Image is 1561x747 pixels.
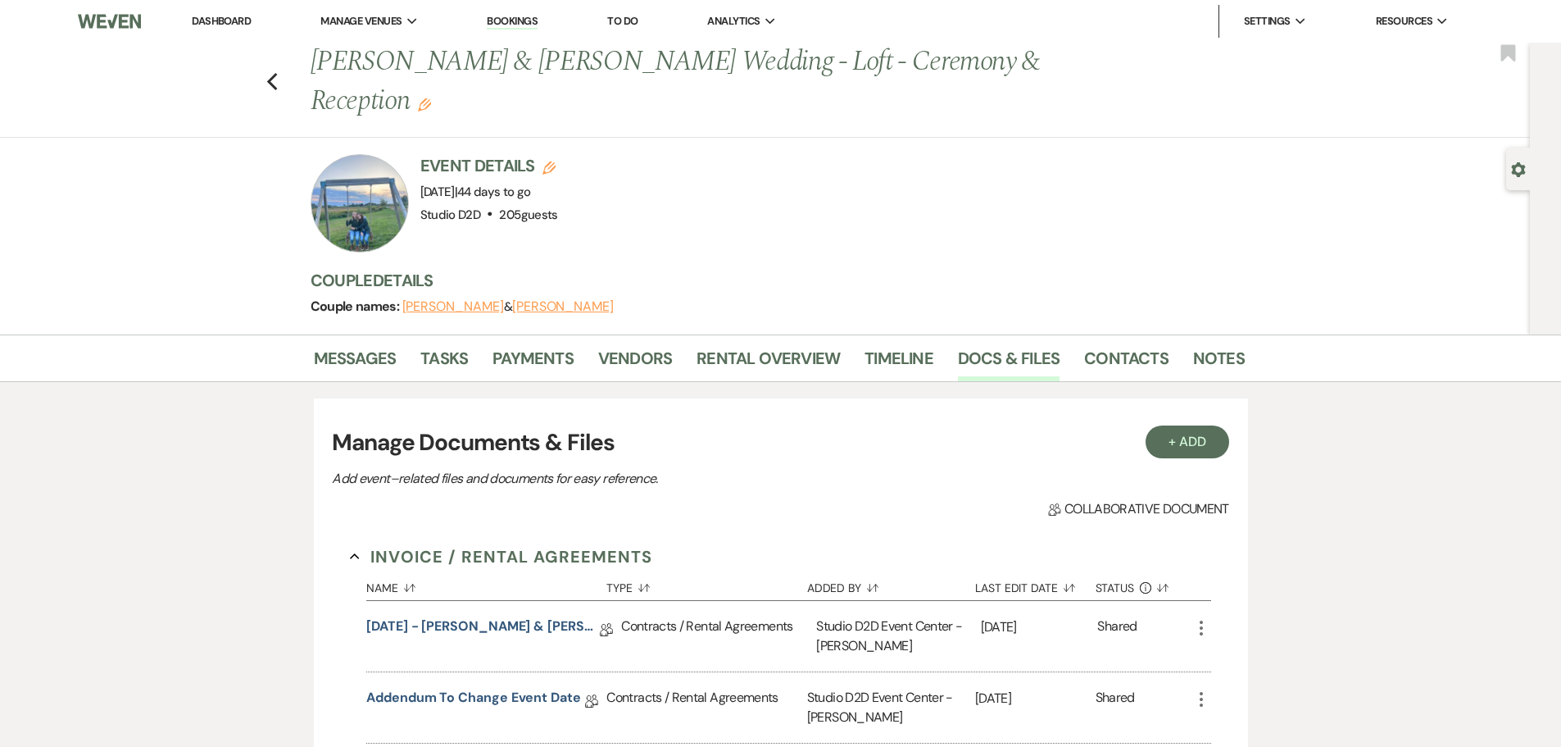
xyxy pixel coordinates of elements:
div: Studio D2D Event Center - [PERSON_NAME] [816,601,980,672]
button: Open lead details [1511,161,1526,176]
a: Rental Overview [697,345,840,381]
span: [DATE] [420,184,531,200]
button: Type [606,569,806,600]
button: Invoice / Rental Agreements [350,544,652,569]
a: Timeline [864,345,933,381]
a: Addendum to Change Event Date [366,688,581,713]
span: Analytics [707,13,760,30]
button: Status [1096,569,1191,600]
span: | [455,184,531,200]
span: Studio D2D [420,207,481,223]
div: Shared [1096,688,1135,727]
img: Weven Logo [78,4,140,39]
button: [PERSON_NAME] [402,300,504,313]
button: Added By [807,569,975,600]
span: 44 days to go [457,184,531,200]
a: Tasks [420,345,468,381]
button: + Add [1146,426,1229,458]
button: Last Edit Date [975,569,1096,600]
span: 205 guests [499,207,557,223]
a: Payments [492,345,574,381]
p: [DATE] [975,688,1096,709]
button: [PERSON_NAME] [512,300,614,313]
span: Status [1096,582,1135,594]
div: Contracts / Rental Agreements [621,601,816,672]
button: Edit [418,97,431,112]
a: [DATE] - [PERSON_NAME] & [PERSON_NAME] - Wedding Agreement [366,617,600,642]
a: Notes [1193,345,1245,381]
a: Docs & Files [958,345,1060,381]
h3: Manage Documents & Files [332,426,1228,460]
h1: [PERSON_NAME] & [PERSON_NAME] Wedding - Loft - Ceremony & Reception [311,43,1045,121]
span: Couple names: [311,298,402,315]
div: Studio D2D Event Center - [PERSON_NAME] [807,672,975,743]
div: Shared [1097,617,1137,656]
a: Dashboard [192,14,251,28]
h3: Event Details [420,154,558,177]
span: Resources [1376,13,1432,30]
button: Name [366,569,606,600]
a: Vendors [598,345,672,381]
a: Messages [314,345,397,381]
span: Manage Venues [320,13,402,30]
p: [DATE] [981,617,1098,638]
h3: Couple Details [311,269,1228,292]
a: Contacts [1084,345,1168,381]
a: To Do [607,14,638,28]
span: Collaborative document [1048,499,1228,519]
span: Settings [1244,13,1291,30]
div: Contracts / Rental Agreements [606,672,806,743]
p: Add event–related files and documents for easy reference. [332,468,905,490]
span: & [402,298,614,315]
a: Bookings [487,14,538,30]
